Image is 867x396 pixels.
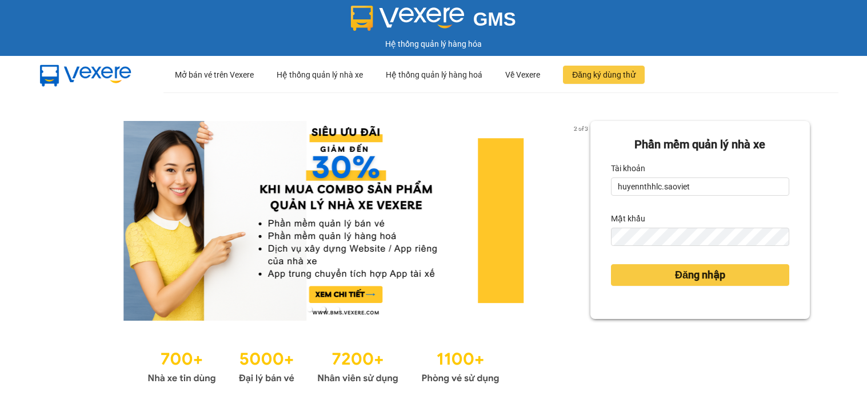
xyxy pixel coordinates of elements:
div: Hệ thống quản lý hàng hoá [386,56,482,93]
div: Phần mềm quản lý nhà xe [611,136,789,153]
a: GMS [351,17,516,26]
div: Mở bán vé trên Vexere [175,56,254,93]
span: Đăng nhập [675,267,725,283]
div: Hệ thống quản lý hàng hóa [3,38,864,50]
img: logo 2 [351,6,464,31]
img: Statistics.png [147,344,500,387]
button: previous slide / item [57,121,73,321]
div: Về Vexere [505,56,540,93]
div: Hệ thống quản lý nhà xe [277,56,363,93]
p: 2 of 3 [570,121,590,136]
li: slide item 1 [307,307,312,312]
button: Đăng nhập [611,264,789,286]
span: GMS [473,9,516,30]
img: mbUUG5Q.png [29,56,143,94]
button: Đăng ký dùng thử [563,66,645,84]
li: slide item 3 [335,307,339,312]
label: Tài khoản [611,159,645,177]
span: Đăng ký dùng thử [572,68,636,81]
input: Tài khoản [611,177,789,196]
input: Mật khẩu [611,228,789,246]
button: next slide / item [574,121,590,321]
label: Mật khẩu [611,209,645,228]
li: slide item 2 [321,307,326,312]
